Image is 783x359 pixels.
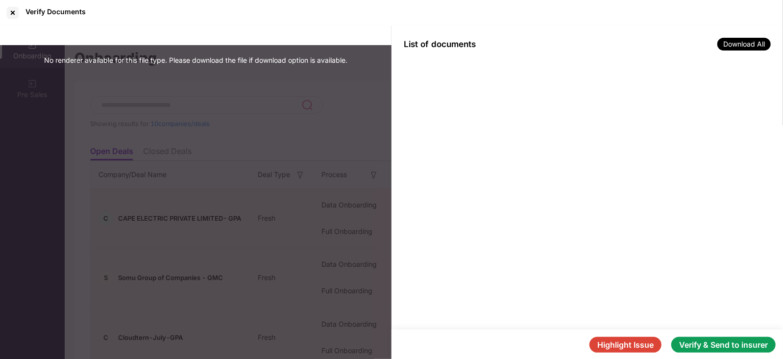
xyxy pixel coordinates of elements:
[671,337,776,353] button: Verify & Send to insurer
[25,7,86,16] div: Verify Documents
[404,39,476,49] span: List of documents
[589,337,661,353] button: Highlight Issue
[44,55,347,66] p: No renderer available for this file type. Please download the file if download option is available.
[717,38,771,51] span: Download All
